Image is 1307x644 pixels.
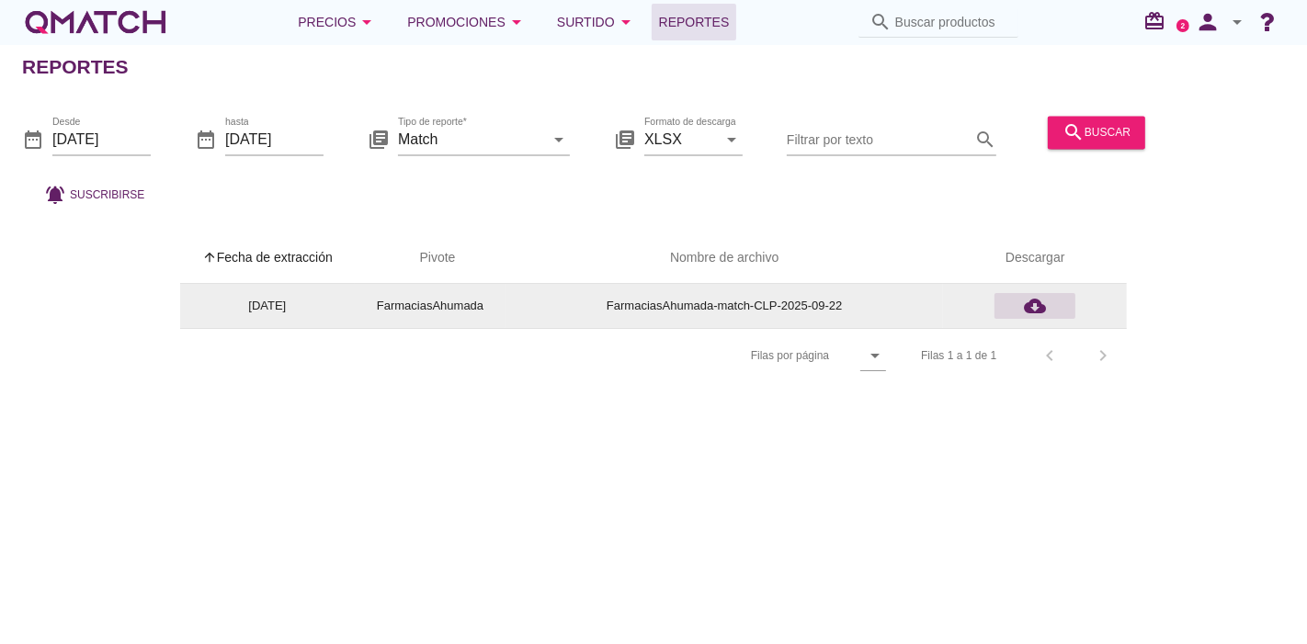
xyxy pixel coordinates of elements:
[70,186,144,203] span: Suscribirse
[22,4,169,40] a: white-qmatch-logo
[943,232,1127,284] th: Descargar: Not sorted.
[1143,10,1173,32] i: redeem
[298,11,378,33] div: Precios
[44,184,70,206] i: notifications_active
[721,129,743,151] i: arrow_drop_down
[392,4,542,40] button: Promociones
[864,345,886,367] i: arrow_drop_down
[1176,19,1189,32] a: 2
[22,129,44,151] i: date_range
[52,125,151,154] input: Desde
[567,329,886,382] div: Filas por página
[1189,9,1226,35] i: person
[1226,11,1248,33] i: arrow_drop_down
[615,11,637,33] i: arrow_drop_down
[506,232,943,284] th: Nombre de archivo: Not sorted.
[202,250,217,265] i: arrow_upward
[368,129,390,151] i: library_books
[1024,295,1046,317] i: cloud_download
[542,4,652,40] button: Surtido
[225,125,324,154] input: hasta
[407,11,528,33] div: Promociones
[921,347,996,364] div: Filas 1 a 1 de 1
[180,284,355,328] td: [DATE]
[1048,116,1145,149] button: buscar
[644,125,717,154] input: Formato de descarga
[398,125,544,154] input: Tipo de reporte*
[22,52,129,82] h2: Reportes
[355,284,506,328] td: FarmaciasAhumada
[506,284,943,328] td: FarmaciasAhumada-match-CLP-2025-09-22
[557,11,637,33] div: Surtido
[974,129,996,151] i: search
[29,178,159,211] button: Suscribirse
[652,4,737,40] a: Reportes
[506,11,528,33] i: arrow_drop_down
[869,11,892,33] i: search
[180,232,355,284] th: Fecha de extracción: Sorted ascending. Activate to sort descending.
[659,11,730,33] span: Reportes
[895,7,1007,37] input: Buscar productos
[356,11,378,33] i: arrow_drop_down
[195,129,217,151] i: date_range
[548,129,570,151] i: arrow_drop_down
[1063,121,1131,143] div: buscar
[787,125,971,154] input: Filtrar por texto
[355,232,506,284] th: Pivote: Not sorted. Activate to sort ascending.
[283,4,392,40] button: Precios
[1181,21,1186,29] text: 2
[614,129,636,151] i: library_books
[1063,121,1085,143] i: search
